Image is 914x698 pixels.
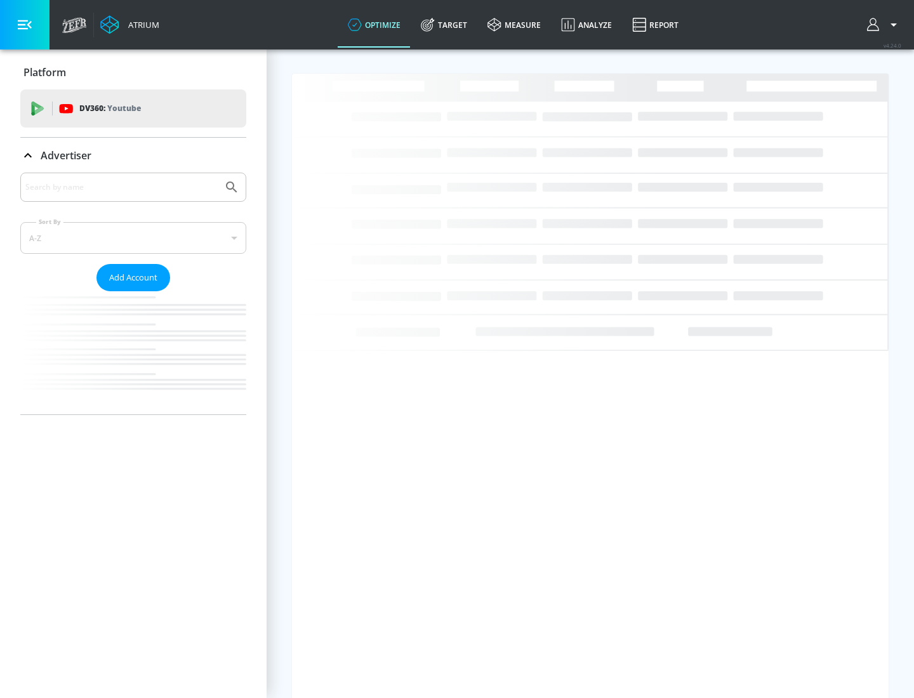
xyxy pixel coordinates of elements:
[107,102,141,115] p: Youtube
[96,264,170,291] button: Add Account
[411,2,477,48] a: Target
[109,270,157,285] span: Add Account
[622,2,689,48] a: Report
[551,2,622,48] a: Analyze
[79,102,141,115] p: DV360:
[20,291,246,414] nav: list of Advertiser
[23,65,66,79] p: Platform
[20,222,246,254] div: A-Z
[20,138,246,173] div: Advertiser
[20,173,246,414] div: Advertiser
[20,89,246,128] div: DV360: Youtube
[100,15,159,34] a: Atrium
[20,55,246,90] div: Platform
[25,179,218,195] input: Search by name
[338,2,411,48] a: optimize
[41,148,91,162] p: Advertiser
[884,42,901,49] span: v 4.24.0
[36,218,63,226] label: Sort By
[477,2,551,48] a: measure
[123,19,159,30] div: Atrium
